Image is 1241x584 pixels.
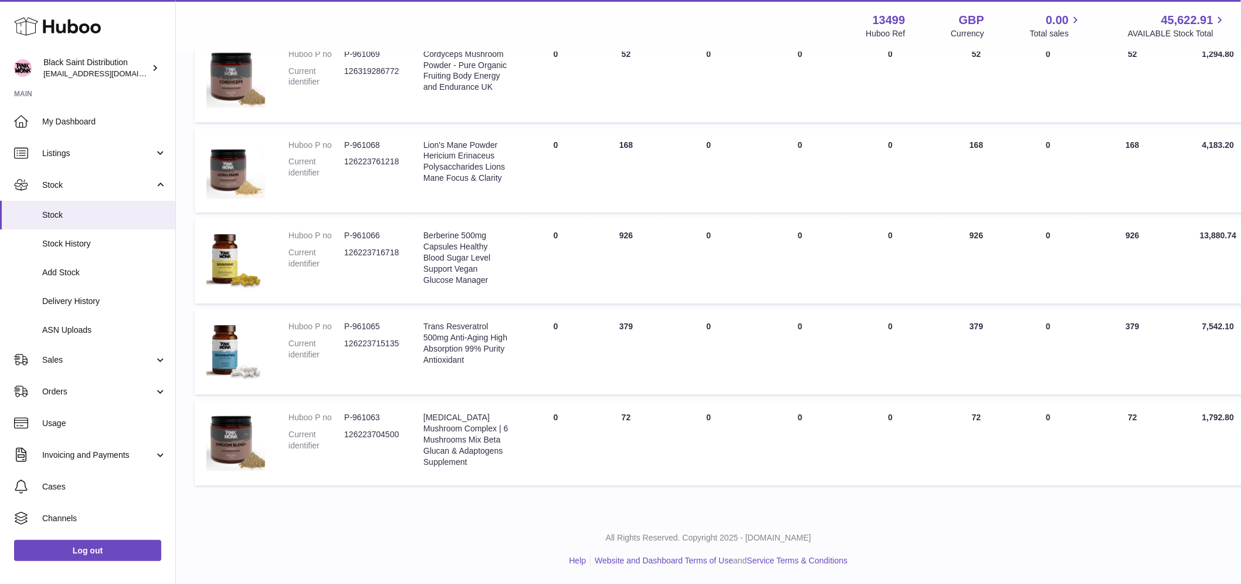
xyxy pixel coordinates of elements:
span: 4,183.20 [1202,140,1235,150]
img: product image [206,230,265,289]
td: 926 [1080,218,1185,303]
td: 0 [662,309,757,394]
dd: P-961068 [344,140,400,151]
div: Currency [951,28,985,39]
span: 45,622.91 [1161,12,1213,28]
div: Berberine 500mg Capsules Healthy Blood Sugar Level Support Vegan Glucose Manager [423,230,509,285]
span: [EMAIL_ADDRESS][DOMAIN_NAME] [43,69,172,78]
a: Website and Dashboard Terms of Use [595,556,733,565]
td: 0 [521,218,591,303]
td: 0 [662,218,757,303]
td: 926 [937,218,1016,303]
td: 0 [756,128,844,213]
span: 0 [888,413,893,422]
td: 0 [521,37,591,122]
dt: Huboo P no [289,412,344,423]
td: 0 [1016,309,1080,394]
img: internalAdmin-13499@internal.huboo.com [14,59,32,77]
dt: Current identifier [289,338,344,360]
dt: Current identifier [289,156,344,178]
li: and [591,555,847,566]
span: Usage [42,418,167,429]
span: Listings [42,148,154,159]
span: 7,542.10 [1202,322,1235,331]
span: Stock History [42,238,167,249]
span: ASN Uploads [42,325,167,336]
img: product image [206,321,265,380]
td: 72 [937,400,1016,485]
img: product image [206,412,265,471]
div: [MEDICAL_DATA] Mushroom Complex | 6 Mushrooms Mix Beta Glucan & Adaptogens Supplement [423,412,509,467]
span: 0 [888,231,893,240]
span: Sales [42,355,154,366]
span: 0 [888,140,893,150]
td: 0 [756,37,844,122]
dd: P-961063 [344,412,400,423]
span: 0 [888,49,893,59]
td: 168 [591,128,662,213]
a: 45,622.91 AVAILABLE Stock Total [1128,12,1227,39]
span: Stock [42,210,167,221]
span: Invoicing and Payments [42,450,154,461]
span: Cases [42,481,167,492]
span: Delivery History [42,296,167,307]
dd: 126319286772 [344,66,400,88]
dd: 126223704500 [344,429,400,451]
dt: Huboo P no [289,230,344,241]
dt: Current identifier [289,429,344,451]
td: 72 [1080,400,1185,485]
span: 0.00 [1046,12,1069,28]
dt: Huboo P no [289,49,344,60]
span: 1,792.80 [1202,413,1235,422]
td: 0 [756,309,844,394]
dd: 126223716718 [344,247,400,269]
td: 379 [937,309,1016,394]
td: 0 [662,37,757,122]
div: Black Saint Distribution [43,57,149,79]
span: Orders [42,386,154,397]
div: Trans Resveratrol 500mg Anti-Aging High Absorption 99% Purity Antioxidant [423,321,509,366]
span: Channels [42,513,167,524]
div: Cordyceps Mushroom Powder - Pure Organic Fruiting Body Energy and Endurance UK [423,49,509,93]
td: 0 [1016,128,1080,213]
img: product image [206,49,265,107]
dd: 126223761218 [344,156,400,178]
td: 0 [756,400,844,485]
td: 168 [1080,128,1185,213]
td: 0 [521,400,591,485]
dt: Huboo P no [289,321,344,332]
img: product image [206,140,265,198]
td: 0 [521,128,591,213]
td: 0 [1016,218,1080,303]
dd: 126223715135 [344,338,400,360]
td: 168 [937,128,1016,213]
dt: Current identifier [289,247,344,269]
strong: 13499 [873,12,906,28]
div: Huboo Ref [866,28,906,39]
td: 72 [591,400,662,485]
strong: GBP [959,12,984,28]
dt: Huboo P no [289,140,344,151]
td: 0 [662,128,757,213]
td: 0 [756,218,844,303]
td: 0 [521,309,591,394]
a: Log out [14,540,161,561]
span: 13,880.74 [1200,231,1236,240]
span: AVAILABLE Stock Total [1128,28,1227,39]
span: Total sales [1030,28,1082,39]
dd: P-961066 [344,230,400,241]
td: 379 [1080,309,1185,394]
span: Add Stock [42,267,167,278]
a: 0.00 Total sales [1030,12,1082,39]
span: 1,294.80 [1202,49,1235,59]
td: 0 [1016,400,1080,485]
dd: P-961065 [344,321,400,332]
td: 52 [591,37,662,122]
td: 52 [937,37,1016,122]
dd: P-961069 [344,49,400,60]
span: Stock [42,180,154,191]
td: 379 [591,309,662,394]
div: Lion's Mane Powder Hericium Erinaceus Polysaccharides Lions Mane Focus & Clarity [423,140,509,184]
span: My Dashboard [42,116,167,127]
dt: Current identifier [289,66,344,88]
